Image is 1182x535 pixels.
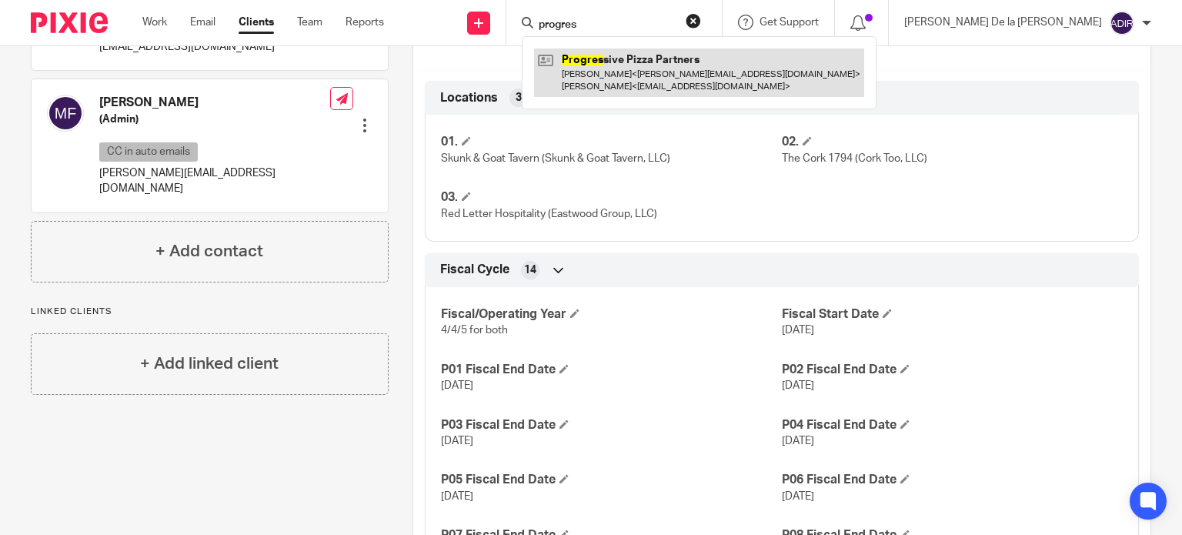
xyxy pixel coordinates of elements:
[297,15,322,30] a: Team
[441,325,508,336] span: 4/4/5 for both
[99,166,330,197] p: [PERSON_NAME][EMAIL_ADDRESS][DOMAIN_NAME]
[760,17,819,28] span: Get Support
[441,417,782,433] h4: P03 Fiscal End Date
[537,18,676,32] input: Search
[346,15,384,30] a: Reports
[441,472,782,488] h4: P05 Fiscal End Date
[440,90,498,106] span: Locations
[782,417,1123,433] h4: P04 Fiscal End Date
[190,15,215,30] a: Email
[31,306,389,318] p: Linked clients
[441,380,473,391] span: [DATE]
[99,95,330,111] h4: [PERSON_NAME]
[782,436,814,446] span: [DATE]
[782,306,1123,323] h4: Fiscal Start Date
[441,306,782,323] h4: Fiscal/Operating Year
[47,95,84,132] img: svg%3E
[524,262,536,278] span: 14
[142,15,167,30] a: Work
[441,209,657,219] span: Red Letter Hospitality (Eastwood Group, LLC)
[441,491,473,502] span: [DATE]
[239,15,274,30] a: Clients
[686,13,701,28] button: Clear
[441,153,670,164] span: Skunk & Goat Tavern (Skunk & Goat Tavern, LLC)
[99,112,330,127] h5: (Admin)
[516,90,522,105] span: 3
[441,362,782,378] h4: P01 Fiscal End Date
[441,134,782,150] h4: 01.
[782,491,814,502] span: [DATE]
[440,262,509,278] span: Fiscal Cycle
[782,362,1123,378] h4: P02 Fiscal End Date
[140,352,279,376] h4: + Add linked client
[904,15,1102,30] p: [PERSON_NAME] De la [PERSON_NAME]
[782,134,1123,150] h4: 02.
[441,189,782,206] h4: 03.
[441,436,473,446] span: [DATE]
[99,142,198,162] p: CC in auto emails
[99,39,275,55] p: [EMAIL_ADDRESS][DOMAIN_NAME]
[782,153,927,164] span: The Cork 1794 (Cork Too, LLC)
[782,380,814,391] span: [DATE]
[782,325,814,336] span: [DATE]
[782,472,1123,488] h4: P06 Fiscal End Date
[1110,11,1134,35] img: svg%3E
[31,12,108,33] img: Pixie
[155,239,263,263] h4: + Add contact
